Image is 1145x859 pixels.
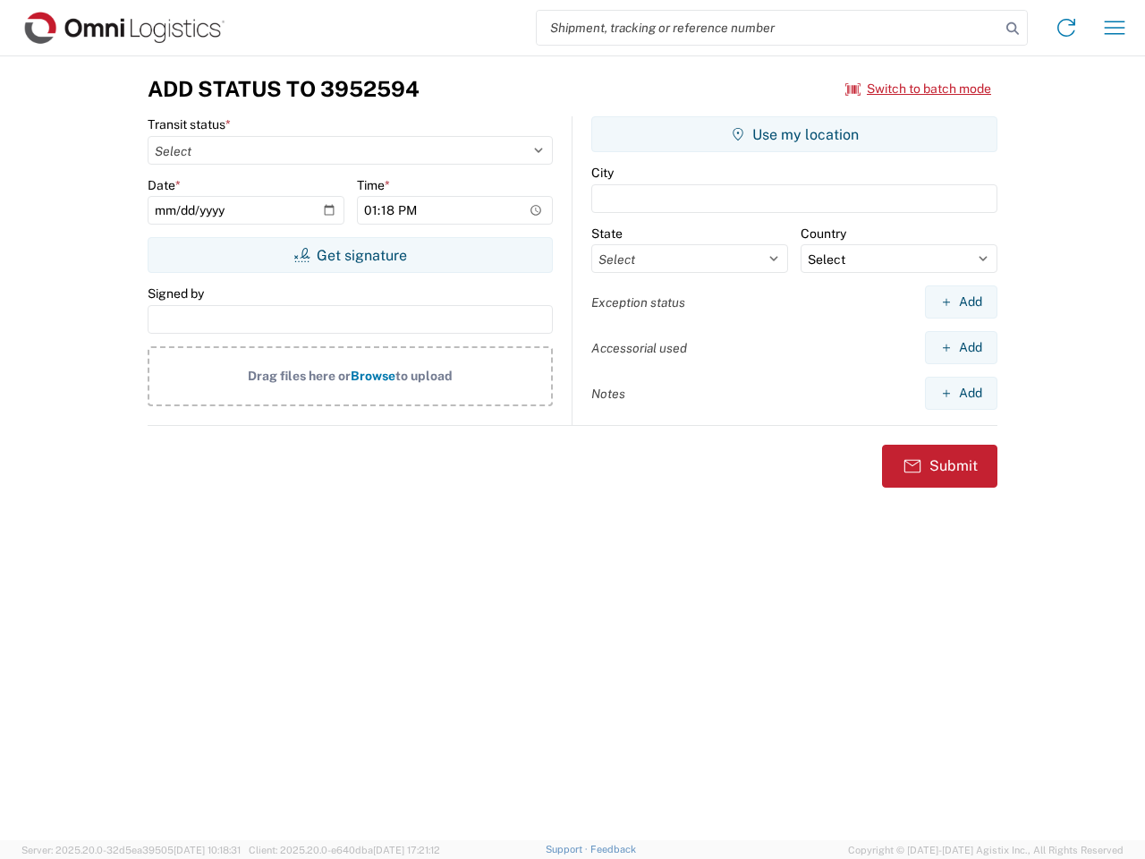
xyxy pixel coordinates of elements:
[21,845,241,855] span: Server: 2025.20.0-32d5ea39505
[590,844,636,855] a: Feedback
[546,844,590,855] a: Support
[925,377,997,410] button: Add
[848,842,1124,858] span: Copyright © [DATE]-[DATE] Agistix Inc., All Rights Reserved
[357,177,390,193] label: Time
[882,445,997,488] button: Submit
[591,225,623,242] label: State
[148,237,553,273] button: Get signature
[801,225,846,242] label: Country
[148,177,181,193] label: Date
[351,369,395,383] span: Browse
[174,845,241,855] span: [DATE] 10:18:31
[373,845,440,855] span: [DATE] 17:21:12
[925,285,997,319] button: Add
[591,165,614,181] label: City
[845,74,991,104] button: Switch to batch mode
[148,116,231,132] label: Transit status
[148,76,420,102] h3: Add Status to 3952594
[248,369,351,383] span: Drag files here or
[395,369,453,383] span: to upload
[249,845,440,855] span: Client: 2025.20.0-e640dba
[591,386,625,402] label: Notes
[591,294,685,310] label: Exception status
[148,285,204,302] label: Signed by
[591,340,687,356] label: Accessorial used
[925,331,997,364] button: Add
[537,11,1000,45] input: Shipment, tracking or reference number
[591,116,997,152] button: Use my location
